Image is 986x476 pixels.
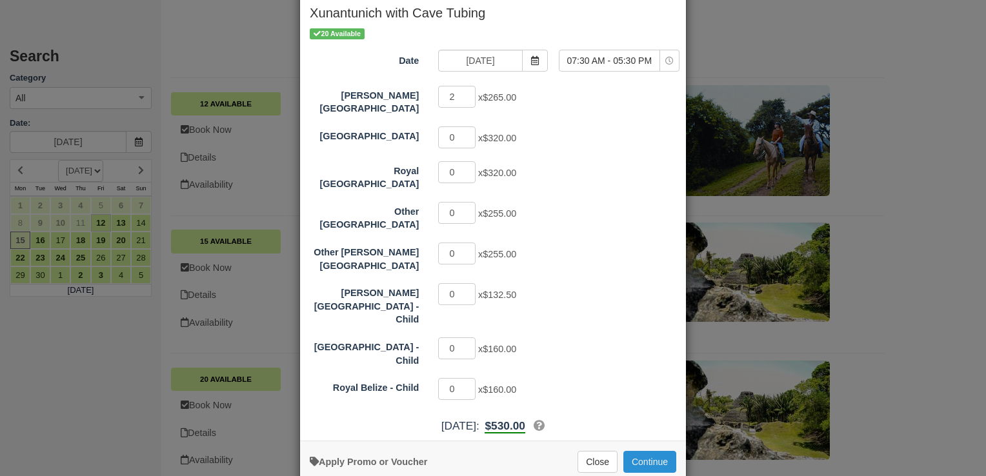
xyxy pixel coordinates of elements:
[438,243,476,264] input: Other Hopkins Area Resort
[483,249,516,259] span: $255.00
[478,208,516,219] span: x
[300,201,428,232] label: Other Placencia Area Resort
[300,125,428,143] label: Thatch Caye Resort
[300,241,428,272] label: Other Hopkins Area Resort
[478,133,516,143] span: x
[478,92,516,103] span: x
[483,384,516,395] span: $160.00
[478,344,516,354] span: x
[483,208,516,219] span: $255.00
[483,92,516,103] span: $265.00
[300,84,428,115] label: Hopkins Bay Resort
[559,54,659,67] span: 07:30 AM - 05:30 PM
[578,451,618,473] button: Close
[483,133,516,143] span: $320.00
[483,168,516,178] span: $320.00
[478,384,516,395] span: x
[300,50,428,68] label: Date
[438,126,476,148] input: Thatch Caye Resort
[438,378,476,400] input: Royal Belize - Child
[483,290,516,300] span: $132.50
[438,161,476,183] input: Royal Belize
[300,282,428,326] label: Hopkins Bay Resort - Child
[438,283,476,305] input: Hopkins Bay Resort - Child
[300,418,686,434] div: [DATE]:
[485,419,525,432] span: $530.00
[438,86,476,108] input: Hopkins Bay Resort
[310,457,427,467] a: Apply Voucher
[300,336,428,367] label: Thatch Caye Resort - Child
[300,377,428,395] label: Royal Belize - Child
[483,344,516,354] span: $160.00
[438,202,476,224] input: Other Placencia Area Resort
[623,451,676,473] button: Add to Booking
[478,290,516,300] span: x
[478,168,516,178] span: x
[310,28,365,39] span: 20 Available
[300,160,428,191] label: Royal Belize
[438,337,476,359] input: Thatch Caye Resort - Child
[478,249,516,259] span: x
